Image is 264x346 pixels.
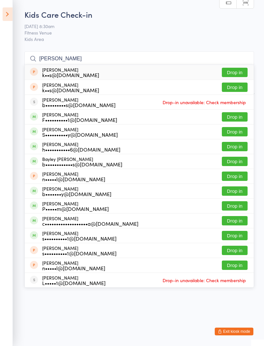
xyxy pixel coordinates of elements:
span: Kids Area [24,36,254,42]
div: s••••••••••1@[DOMAIN_NAME] [42,236,117,241]
button: Drop in [222,172,248,181]
div: [PERSON_NAME] [42,171,105,182]
div: b•••••••y@[DOMAIN_NAME] [42,191,111,196]
div: [PERSON_NAME] [42,112,117,122]
button: Exit kiosk mode [215,328,253,335]
div: [PERSON_NAME] [42,97,116,107]
button: Drop in [222,68,248,77]
div: L•••••1@[DOMAIN_NAME] [42,280,106,285]
div: h•••••••••••6@[DOMAIN_NAME] [42,147,120,152]
div: n•••••l@[DOMAIN_NAME] [42,176,105,182]
div: S••••••••••y@[DOMAIN_NAME] [42,132,118,137]
div: F••••••••••1@[DOMAIN_NAME] [42,117,117,122]
div: [PERSON_NAME] [42,142,120,152]
button: Drop in [222,246,248,255]
h2: Kids Care Check-in [24,9,254,20]
button: Drop in [222,216,248,225]
div: b••••••••••••s@[DOMAIN_NAME] [42,162,122,167]
div: b•••••••••s@[DOMAIN_NAME] [42,102,116,107]
div: [PERSON_NAME] [42,260,105,271]
div: s••••••••••1@[DOMAIN_NAME] [42,251,117,256]
div: P•••••m@[DOMAIN_NAME] [42,206,109,211]
div: n•••••l@[DOMAIN_NAME] [42,265,105,271]
span: Drop-in unavailable: Check membership [161,275,248,285]
div: Bayley [PERSON_NAME] [42,156,122,167]
div: [PERSON_NAME] [42,127,118,137]
button: Drop in [222,127,248,136]
div: [PERSON_NAME] [42,231,117,241]
div: [PERSON_NAME] [42,201,109,211]
button: Drop in [222,201,248,211]
span: [DATE] 8:30am [24,23,244,29]
div: [PERSON_NAME] [42,275,106,285]
div: k••s@[DOMAIN_NAME] [42,72,99,77]
button: Drop in [222,112,248,122]
div: [PERSON_NAME] [42,186,111,196]
div: k••s@[DOMAIN_NAME] [42,87,99,93]
input: Search [24,51,254,66]
button: Drop in [222,186,248,196]
button: Drop in [222,261,248,270]
div: [PERSON_NAME] [42,67,99,77]
button: Drop in [222,83,248,92]
button: Drop in [222,231,248,240]
div: [PERSON_NAME] [42,245,117,256]
div: [PERSON_NAME] [42,216,138,226]
div: [PERSON_NAME] [42,82,99,93]
span: Drop-in unavailable: Check membership [161,97,248,107]
button: Drop in [222,157,248,166]
button: Drop in [222,142,248,151]
div: c•••••••••••••••••••a@[DOMAIN_NAME] [42,221,138,226]
span: Fitness Venue [24,29,244,36]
